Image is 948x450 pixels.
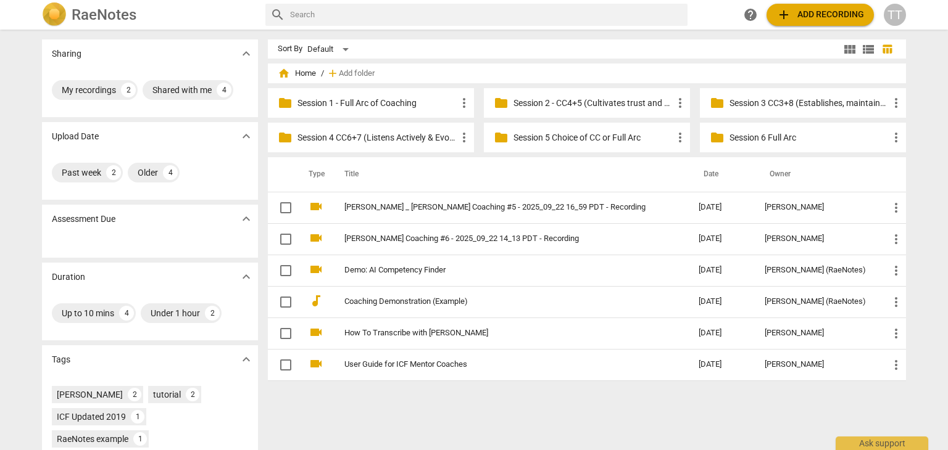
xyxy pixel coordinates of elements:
[689,157,755,192] th: Date
[270,7,285,22] span: search
[278,67,290,80] span: home
[765,234,869,243] div: [PERSON_NAME]
[121,83,136,97] div: 2
[128,388,141,401] div: 2
[689,192,755,223] td: [DATE]
[217,83,231,97] div: 4
[881,43,893,55] span: table_chart
[889,358,904,372] span: more_vert
[689,255,755,286] td: [DATE]
[239,269,254,284] span: expand_more
[62,307,114,319] div: Up to 10 mins
[743,7,758,22] span: help
[689,223,755,255] td: [DATE]
[309,199,323,214] span: videocam
[237,44,256,63] button: Show more
[57,411,126,423] div: ICF Updated 2019
[239,129,254,144] span: expand_more
[237,210,256,228] button: Show more
[72,6,136,23] h2: RaeNotes
[52,213,115,226] p: Assessment Due
[730,97,889,110] p: Session 3 CC3+8 (Establishes, maintains agreements & facilitates growth)
[297,131,457,144] p: Session 4 CC6+7 (Listens Actively & Evokes Awareness)
[889,130,904,145] span: more_vert
[152,84,212,96] div: Shared with me
[513,97,673,110] p: Session 2 - CC4+5 (Cultivates trust and safety & Maintains Presence)
[239,352,254,367] span: expand_more
[730,131,889,144] p: Session 6 Full Arc
[153,388,181,401] div: tutorial
[237,350,256,369] button: Show more
[62,166,101,179] div: Past week
[739,4,762,26] a: Help
[889,232,904,247] span: more_vert
[689,286,755,317] td: [DATE]
[309,356,323,371] span: videocam
[765,297,869,306] div: [PERSON_NAME] (RaeNotes)
[889,295,904,309] span: more_vert
[859,40,878,59] button: List view
[842,42,857,57] span: view_module
[861,42,876,57] span: view_list
[710,96,725,110] span: folder
[889,263,904,278] span: more_vert
[57,388,123,401] div: [PERSON_NAME]
[321,69,324,78] span: /
[765,266,869,275] div: [PERSON_NAME] (RaeNotes)
[344,234,654,243] a: [PERSON_NAME] Coaching #6 - 2025_09_22 14_13 PDT - Recording
[344,360,654,369] a: User Guide for ICF Mentor Coaches
[836,436,928,450] div: Ask support
[494,130,509,145] span: folder
[889,200,904,215] span: more_vert
[889,96,904,110] span: more_vert
[689,317,755,349] td: [DATE]
[765,329,869,338] div: [PERSON_NAME]
[326,67,339,80] span: add
[237,127,256,145] button: Show more
[307,39,353,59] div: Default
[52,271,85,284] p: Duration
[344,203,654,212] a: [PERSON_NAME] _ [PERSON_NAME] Coaching #5 - 2025_09_22 16_59 PDT - Recording
[339,69,375,78] span: Add folder
[290,5,683,25] input: Search
[239,211,254,226] span: expand_more
[330,157,689,192] th: Title
[513,131,673,144] p: Session 5 Choice of CC or Full Arc
[765,203,869,212] div: [PERSON_NAME]
[673,130,688,145] span: more_vert
[878,40,896,59] button: Table view
[673,96,688,110] span: more_vert
[755,157,879,192] th: Owner
[457,96,472,110] span: more_vert
[52,130,99,143] p: Upload Date
[309,325,323,340] span: videocam
[884,4,906,26] button: TT
[344,297,654,306] a: Coaching Demonstration (Example)
[767,4,874,26] button: Upload
[344,266,654,275] a: Demo: AI Competency Finder
[689,349,755,380] td: [DATE]
[297,97,457,110] p: Session 1 - Full Arc of Coaching
[841,40,859,59] button: Tile view
[42,2,67,27] img: Logo
[278,130,293,145] span: folder
[309,231,323,245] span: videocam
[776,7,864,22] span: Add recording
[52,47,81,60] p: Sharing
[710,130,725,145] span: folder
[62,84,116,96] div: My recordings
[299,157,330,192] th: Type
[494,96,509,110] span: folder
[205,306,220,321] div: 2
[57,433,128,445] div: RaeNotes example
[186,388,199,401] div: 2
[309,293,323,308] span: audiotrack
[133,432,147,446] div: 1
[344,329,654,338] a: How To Transcribe with [PERSON_NAME]
[138,166,158,179] div: Older
[309,262,323,277] span: videocam
[52,353,70,366] p: Tags
[131,410,144,423] div: 1
[119,306,134,321] div: 4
